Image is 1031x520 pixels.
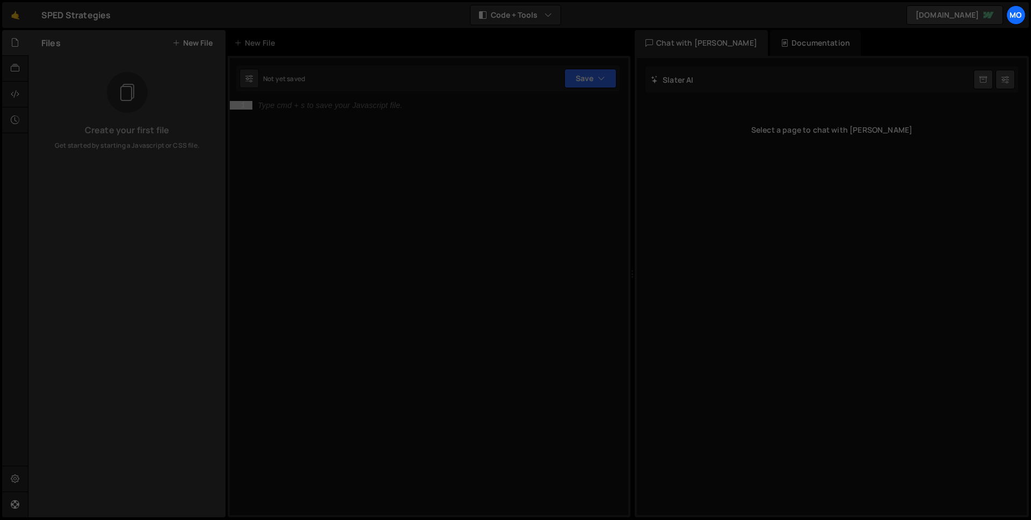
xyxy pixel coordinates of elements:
div: Chat with [PERSON_NAME] [635,30,768,56]
div: Select a page to chat with [PERSON_NAME] [645,109,1018,151]
button: Code + Tools [470,5,561,25]
button: Save [564,69,616,88]
button: New File [172,39,213,47]
a: 🤙 [2,2,28,28]
div: New File [234,38,279,48]
p: Get started by starting a Javascript or CSS file. [37,141,217,150]
h3: Create your first file [37,126,217,134]
div: Documentation [770,30,861,56]
div: 1 [230,101,252,110]
div: Type cmd + s to save your Javascript file. [258,102,402,109]
a: [DOMAIN_NAME] [906,5,1003,25]
a: Mo [1006,5,1026,25]
h2: Slater AI [651,75,694,85]
div: Not yet saved [263,74,305,83]
h2: Files [41,37,61,49]
div: SPED Strategies [41,9,111,21]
